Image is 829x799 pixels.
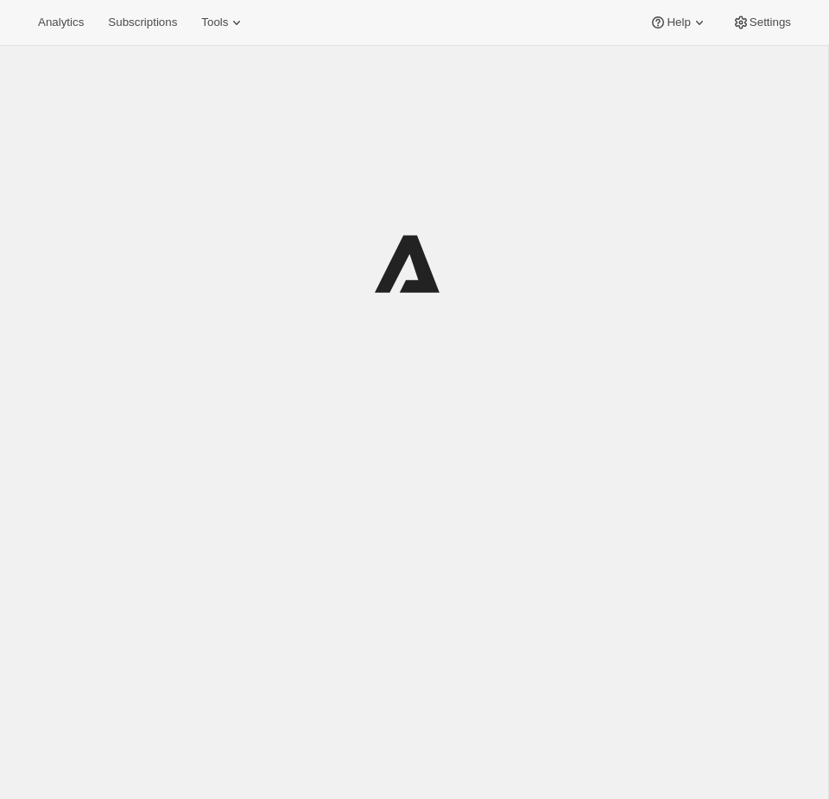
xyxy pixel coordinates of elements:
span: Settings [750,16,791,29]
span: Tools [201,16,228,29]
button: Tools [191,10,256,35]
button: Help [639,10,718,35]
button: Subscriptions [98,10,187,35]
span: Analytics [38,16,84,29]
button: Analytics [28,10,94,35]
span: Help [667,16,690,29]
button: Settings [722,10,801,35]
span: Subscriptions [108,16,177,29]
